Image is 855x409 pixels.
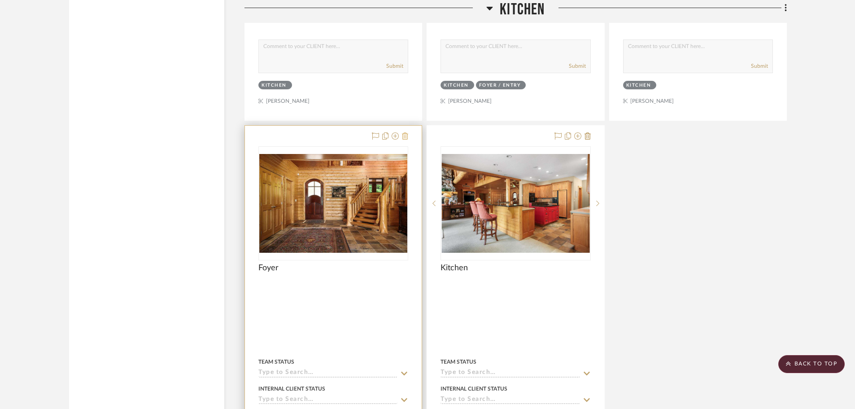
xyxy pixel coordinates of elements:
div: Team Status [258,358,294,366]
input: Type to Search… [258,396,397,405]
button: Submit [386,62,403,70]
div: Kitchen [262,82,287,89]
input: Type to Search… [258,369,397,378]
div: 0 [441,147,590,260]
input: Type to Search… [441,369,580,378]
button: Submit [569,62,586,70]
scroll-to-top-button: BACK TO TOP [778,355,845,373]
div: 0 [259,147,408,260]
div: Kitchen [444,82,469,89]
img: Foyer [259,154,407,253]
img: Kitchen [441,154,589,253]
div: Internal Client Status [258,385,325,393]
div: Kitchen [626,82,651,89]
div: Foyer / Entry [479,82,521,89]
input: Type to Search… [441,396,580,405]
span: Kitchen [441,263,468,273]
button: Submit [751,62,768,70]
div: Team Status [441,358,476,366]
div: Internal Client Status [441,385,507,393]
span: Foyer [258,263,279,273]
